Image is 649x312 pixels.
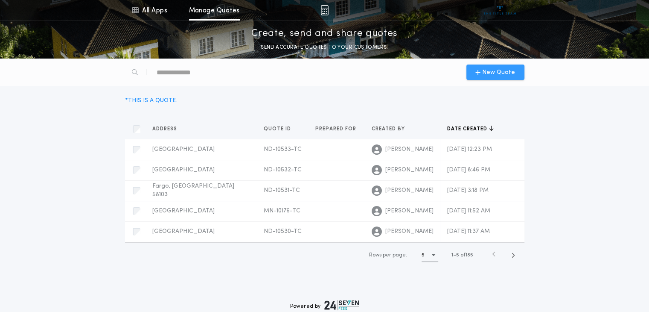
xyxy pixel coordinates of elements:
span: of 185 [460,251,473,259]
span: New Quote [482,68,515,77]
div: * THIS IS A QUOTE. [125,96,177,105]
span: ND-10530-TC [264,228,302,235]
button: 5 [422,248,438,262]
h1: 5 [422,251,425,259]
span: 5 [456,253,459,258]
span: Quote ID [264,126,293,132]
span: [PERSON_NAME] [385,186,434,195]
span: [DATE] 8:46 PM [447,167,490,173]
button: Created by [372,125,411,133]
span: Address [152,126,179,132]
p: Create, send and share quotes [251,27,398,41]
button: New Quote [466,65,524,80]
span: [GEOGRAPHIC_DATA] [152,146,215,153]
span: MN-10176-TC [264,208,300,214]
p: SEND ACCURATE QUOTES TO YOUR CUSTOMERS. [261,43,388,52]
span: [DATE] 11:37 AM [447,228,490,235]
span: 1 [451,253,453,258]
span: [PERSON_NAME] [385,145,434,154]
span: [PERSON_NAME] [385,166,434,174]
button: Address [152,125,183,133]
span: Fargo, [GEOGRAPHIC_DATA] 58103 [152,183,234,198]
button: Quote ID [264,125,297,133]
img: vs-icon [484,6,516,15]
span: [GEOGRAPHIC_DATA] [152,208,215,214]
img: logo [324,300,359,310]
span: Prepared for [315,126,358,132]
span: ND-10533-TC [264,146,302,153]
span: [GEOGRAPHIC_DATA] [152,228,215,235]
div: Powered by [290,300,359,310]
span: [GEOGRAPHIC_DATA] [152,167,215,173]
span: [DATE] 3:18 PM [447,187,489,194]
button: Date created [447,125,494,133]
span: Created by [372,126,407,132]
span: [PERSON_NAME] [385,207,434,215]
span: [DATE] 12:23 PM [447,146,492,153]
span: Rows per page: [369,253,407,258]
span: ND-10531-TC [264,187,300,194]
span: [PERSON_NAME] [385,227,434,236]
span: Date created [447,126,489,132]
img: img [320,5,329,15]
span: ND-10532-TC [264,167,302,173]
span: [DATE] 11:52 AM [447,208,490,214]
